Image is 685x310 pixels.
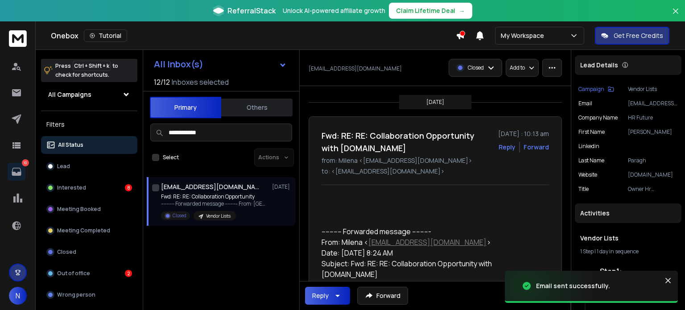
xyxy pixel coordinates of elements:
button: Interested8 [41,179,137,197]
h3: Filters [41,118,137,131]
button: Wrong person [41,286,137,304]
p: linkedin [578,143,599,150]
button: All Inbox(s) [147,55,294,73]
h1: Fwd: RE: RE: Collaboration Opportunity with [DOMAIN_NAME] [322,129,493,154]
button: All Status [41,136,137,154]
button: Closed [41,243,137,261]
p: Out of office [57,270,90,277]
button: Meeting Completed [41,222,137,240]
p: First Name [578,128,605,136]
button: N [9,287,27,305]
a: 10 [8,163,25,181]
button: Reply [499,143,516,152]
div: 2 [125,270,132,277]
p: [DATE] [272,183,292,190]
p: Press to check for shortcuts. [55,62,118,79]
p: [DATE] [426,99,444,106]
div: ---------- Forwarded message --------- [322,226,542,237]
h3: Inboxes selected [172,77,229,87]
span: 12 / 12 [154,77,170,87]
div: Forward [524,143,549,152]
div: Onebox [51,29,456,42]
a: [EMAIL_ADDRESS][DOMAIN_NAME] [338,280,457,290]
p: Last Name [578,157,604,164]
p: Closed [57,248,76,256]
p: [DOMAIN_NAME] [628,171,678,178]
p: Wrong person [57,291,95,298]
div: Date: [DATE] 8:24 AM [322,248,542,258]
button: Close banner [670,5,681,27]
button: Others [221,98,293,117]
p: Lead Details [580,61,618,70]
p: website [578,171,597,178]
p: Unlock AI-powered affiliate growth [283,6,385,15]
span: → [459,6,465,15]
button: Forward [357,287,408,305]
p: HR Future [628,114,678,121]
button: All Campaigns [41,86,137,103]
p: [EMAIL_ADDRESS][DOMAIN_NAME] [309,65,402,72]
a: [EMAIL_ADDRESS][DOMAIN_NAME] [368,237,487,247]
span: Ctrl + Shift + k [73,61,111,71]
p: Closed [173,212,186,219]
p: 10 [22,159,29,166]
button: Reply [305,287,350,305]
p: to: <[EMAIL_ADDRESS][DOMAIN_NAME]> [322,167,549,176]
button: Out of office2 [41,265,137,282]
p: Email [578,100,592,107]
span: 1 day in sequence [597,248,639,255]
p: Meeting Completed [57,227,110,234]
p: My Workspace [501,31,548,40]
div: Activities [575,203,681,223]
p: from: Milena <[EMAIL_ADDRESS][DOMAIN_NAME]> [322,156,549,165]
h1: Vendor Lists [580,234,676,243]
p: Lead [57,163,70,170]
p: Add to [510,64,525,71]
p: Get Free Credits [614,31,663,40]
span: 1 Step [580,248,594,255]
p: Interested [57,184,86,191]
p: Vendor Lists [206,213,231,219]
p: Paragh [628,157,678,164]
div: From: Milena < > [322,237,542,248]
h1: All Campaigns [48,90,91,99]
label: Select [163,154,179,161]
h1: [EMAIL_ADDRESS][DOMAIN_NAME] [161,182,259,191]
p: Fwd: RE: RE: Collaboration Opportunity [161,193,268,200]
button: Meeting Booked [41,200,137,218]
p: [DATE] : 10:13 am [498,129,549,138]
p: Meeting Booked [57,206,101,213]
div: | [580,248,676,255]
div: Subject: Fwd: RE: RE: Collaboration Opportunity with [DOMAIN_NAME] [322,258,542,280]
p: All Status [58,141,83,149]
p: Owner Hr consultancy [628,186,678,193]
button: Claim Lifetime Deal→ [389,3,472,19]
p: Campaign [578,86,604,93]
p: Company Name [578,114,618,121]
button: Get Free Credits [595,27,669,45]
span: ReferralStack [227,5,276,16]
button: Primary [150,97,221,118]
p: title [578,186,589,193]
p: ---------- Forwarded message --------- From: [GEOGRAPHIC_DATA] [161,200,268,207]
p: Closed [468,64,484,71]
p: [EMAIL_ADDRESS][DOMAIN_NAME] [628,100,678,107]
div: 8 [125,184,132,191]
p: Vendor Lists [628,86,678,93]
button: Lead [41,157,137,175]
div: Email sent successfully. [536,281,610,290]
h1: All Inbox(s) [154,60,203,69]
div: Reply [312,291,329,300]
button: Campaign [578,86,614,93]
div: To: < > [322,280,542,290]
button: Tutorial [84,29,127,42]
p: [PERSON_NAME] [628,128,678,136]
